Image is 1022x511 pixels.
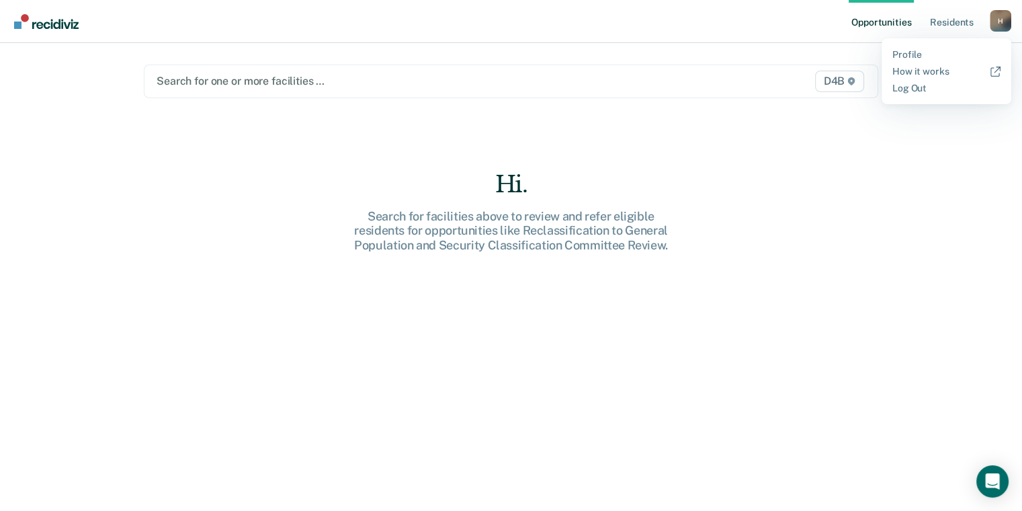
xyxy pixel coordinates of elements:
[892,83,1000,94] a: Log Out
[892,49,1000,61] a: Profile
[990,10,1011,32] div: H
[296,209,726,253] div: Search for facilities above to review and refer eligible residents for opportunities like Reclass...
[892,66,1000,77] a: How it works
[296,171,726,198] div: Hi.
[815,71,864,92] span: D4B
[14,14,79,29] img: Recidiviz
[976,465,1009,498] div: Open Intercom Messenger
[990,10,1011,32] button: Profile dropdown button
